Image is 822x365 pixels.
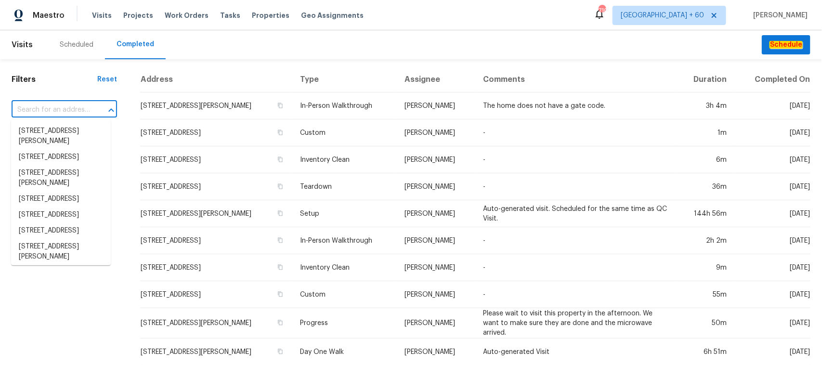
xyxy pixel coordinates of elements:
[397,308,475,339] td: [PERSON_NAME]
[476,67,677,92] th: Comments
[677,119,734,146] td: 1m
[735,281,810,308] td: [DATE]
[677,227,734,254] td: 2h 2m
[677,173,734,200] td: 36m
[97,75,117,84] div: Reset
[292,119,397,146] td: Custom
[476,146,677,173] td: -
[397,254,475,281] td: [PERSON_NAME]
[397,227,475,254] td: [PERSON_NAME]
[735,227,810,254] td: [DATE]
[12,103,90,117] input: Search for an address...
[11,223,111,239] li: [STREET_ADDRESS]
[276,347,285,356] button: Copy Address
[140,308,292,339] td: [STREET_ADDRESS][PERSON_NAME]
[276,290,285,299] button: Copy Address
[11,265,111,281] li: [STREET_ADDRESS]
[292,92,397,119] td: In-Person Walkthrough
[476,173,677,200] td: -
[276,318,285,327] button: Copy Address
[677,92,734,119] td: 3h 4m
[476,200,677,227] td: Auto-generated visit. Scheduled for the same time as QC Visit.
[677,200,734,227] td: 144h 56m
[621,11,704,20] span: [GEOGRAPHIC_DATA] + 60
[476,92,677,119] td: The home does not have a gate code.
[140,200,292,227] td: [STREET_ADDRESS][PERSON_NAME]
[292,281,397,308] td: Custom
[12,75,97,84] h1: Filters
[735,92,810,119] td: [DATE]
[33,11,65,20] span: Maestro
[397,173,475,200] td: [PERSON_NAME]
[677,308,734,339] td: 50m
[11,123,111,149] li: [STREET_ADDRESS][PERSON_NAME]
[60,40,93,50] div: Scheduled
[276,155,285,164] button: Copy Address
[92,11,112,20] span: Visits
[276,209,285,218] button: Copy Address
[476,308,677,339] td: Please wait to visit this property in the afternoon. We want to make sure they are done and the m...
[397,146,475,173] td: [PERSON_NAME]
[762,35,810,55] button: Schedule
[735,254,810,281] td: [DATE]
[140,254,292,281] td: [STREET_ADDRESS]
[397,119,475,146] td: [PERSON_NAME]
[165,11,209,20] span: Work Orders
[397,67,475,92] th: Assignee
[140,146,292,173] td: [STREET_ADDRESS]
[140,119,292,146] td: [STREET_ADDRESS]
[11,149,111,165] li: [STREET_ADDRESS]
[292,200,397,227] td: Setup
[677,281,734,308] td: 55m
[735,146,810,173] td: [DATE]
[104,104,118,117] button: Close
[397,92,475,119] td: [PERSON_NAME]
[770,41,803,49] em: Schedule
[117,39,154,49] div: Completed
[276,101,285,110] button: Copy Address
[140,67,292,92] th: Address
[140,281,292,308] td: [STREET_ADDRESS]
[292,67,397,92] th: Type
[276,182,285,191] button: Copy Address
[292,254,397,281] td: Inventory Clean
[735,173,810,200] td: [DATE]
[11,191,111,207] li: [STREET_ADDRESS]
[735,67,810,92] th: Completed On
[276,128,285,137] button: Copy Address
[11,207,111,223] li: [STREET_ADDRESS]
[397,200,475,227] td: [PERSON_NAME]
[301,11,364,20] span: Geo Assignments
[677,146,734,173] td: 6m
[292,308,397,339] td: Progress
[140,173,292,200] td: [STREET_ADDRESS]
[276,263,285,272] button: Copy Address
[599,6,605,15] div: 710
[220,12,240,19] span: Tasks
[677,254,734,281] td: 9m
[123,11,153,20] span: Projects
[735,200,810,227] td: [DATE]
[12,34,33,55] span: Visits
[11,165,111,191] li: [STREET_ADDRESS][PERSON_NAME]
[476,227,677,254] td: -
[476,119,677,146] td: -
[140,92,292,119] td: [STREET_ADDRESS][PERSON_NAME]
[292,146,397,173] td: Inventory Clean
[140,227,292,254] td: [STREET_ADDRESS]
[476,281,677,308] td: -
[252,11,289,20] span: Properties
[735,119,810,146] td: [DATE]
[276,236,285,245] button: Copy Address
[292,227,397,254] td: In-Person Walkthrough
[677,67,734,92] th: Duration
[749,11,808,20] span: [PERSON_NAME]
[292,173,397,200] td: Teardown
[476,254,677,281] td: -
[397,281,475,308] td: [PERSON_NAME]
[11,239,111,265] li: [STREET_ADDRESS][PERSON_NAME]
[735,308,810,339] td: [DATE]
